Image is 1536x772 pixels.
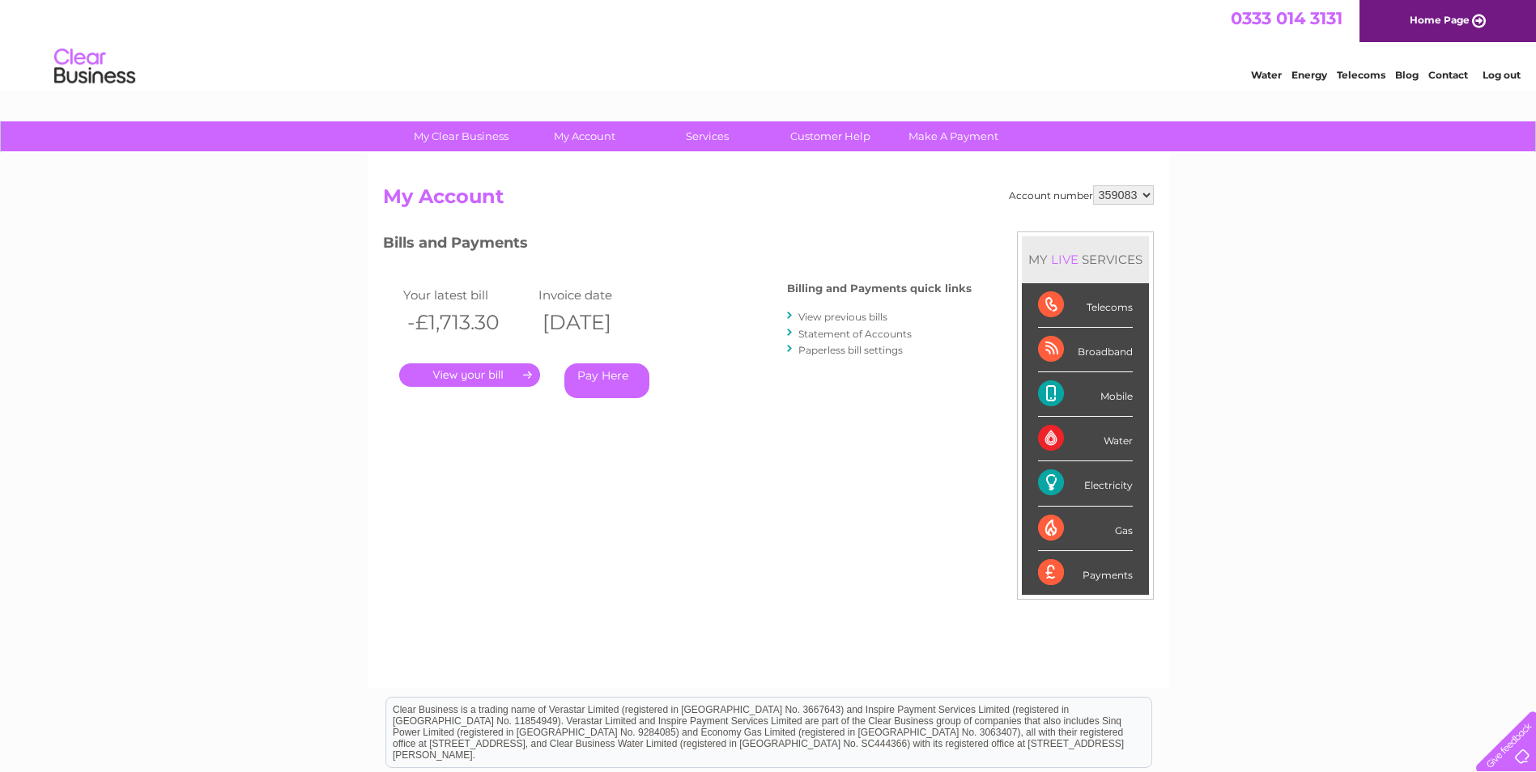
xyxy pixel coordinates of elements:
[1038,328,1133,372] div: Broadband
[640,121,774,151] a: Services
[798,311,887,323] a: View previous bills
[1231,8,1342,28] a: 0333 014 3131
[517,121,651,151] a: My Account
[399,306,535,339] th: -£1,713.30
[1038,461,1133,506] div: Electricity
[1483,69,1521,81] a: Log out
[564,363,649,398] a: Pay Here
[1291,69,1327,81] a: Energy
[764,121,897,151] a: Customer Help
[787,282,972,295] h4: Billing and Payments quick links
[1038,551,1133,595] div: Payments
[1038,372,1133,417] div: Mobile
[53,42,136,91] img: logo.png
[386,9,1151,78] div: Clear Business is a trading name of Verastar Limited (registered in [GEOGRAPHIC_DATA] No. 3667643...
[1038,507,1133,551] div: Gas
[1048,252,1082,267] div: LIVE
[394,121,528,151] a: My Clear Business
[1428,69,1468,81] a: Contact
[399,284,535,306] td: Your latest bill
[1009,185,1154,205] div: Account number
[798,328,912,340] a: Statement of Accounts
[1251,69,1282,81] a: Water
[887,121,1020,151] a: Make A Payment
[534,284,670,306] td: Invoice date
[1038,283,1133,328] div: Telecoms
[798,344,903,356] a: Paperless bill settings
[383,231,972,260] h3: Bills and Payments
[1038,417,1133,461] div: Water
[1022,236,1149,282] div: MY SERVICES
[383,185,1154,216] h2: My Account
[399,363,540,387] a: .
[534,306,670,339] th: [DATE]
[1395,69,1419,81] a: Blog
[1337,69,1385,81] a: Telecoms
